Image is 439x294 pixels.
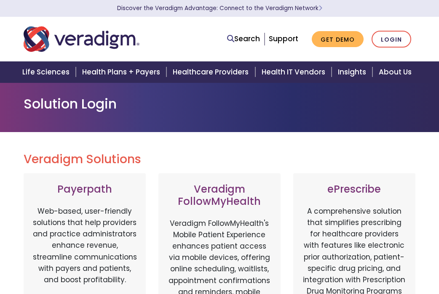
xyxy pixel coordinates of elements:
[77,61,168,83] a: Health Plans + Payers
[374,61,422,83] a: About Us
[333,61,374,83] a: Insights
[269,34,298,44] a: Support
[168,61,256,83] a: Healthcare Providers
[24,25,139,53] img: Veradigm logo
[319,4,322,12] span: Learn More
[17,61,77,83] a: Life Sciences
[32,183,137,196] h3: Payerpath
[312,31,364,48] a: Get Demo
[24,96,415,112] h1: Solution Login
[117,4,322,12] a: Discover the Veradigm Advantage: Connect to the Veradigm NetworkLearn More
[302,183,407,196] h3: ePrescribe
[372,31,411,48] a: Login
[24,152,415,167] h2: Veradigm Solutions
[257,61,333,83] a: Health IT Vendors
[227,33,260,45] a: Search
[167,183,272,208] h3: Veradigm FollowMyHealth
